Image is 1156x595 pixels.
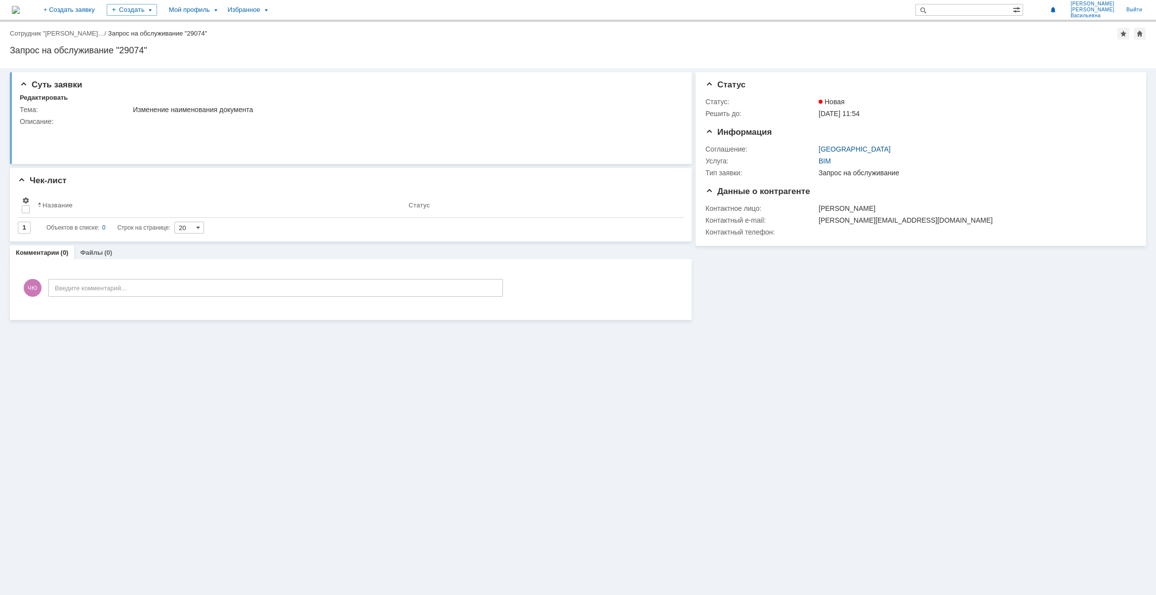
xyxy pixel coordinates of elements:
span: Объектов в списке: [46,224,99,231]
span: Суть заявки [20,80,82,89]
div: Запрос на обслуживание "29074" [108,30,207,37]
div: Соглашение: [705,145,817,153]
span: [PERSON_NAME] [1071,7,1115,13]
div: 0 [102,222,106,234]
a: [GEOGRAPHIC_DATA] [819,145,891,153]
div: Контактный e-mail: [705,216,817,224]
span: [PERSON_NAME] [1071,1,1115,7]
span: Расширенный поиск [1013,4,1023,14]
div: Услуга: [705,157,817,165]
div: Статус [409,201,430,209]
span: Настройки [22,197,30,204]
span: Новая [819,98,845,106]
div: Изменение наименования документа [133,106,675,114]
div: [PERSON_NAME] [819,204,1130,212]
div: Создать [107,4,157,16]
div: Редактировать [20,94,68,102]
span: Чек-лист [18,176,67,185]
div: Название [42,201,73,209]
div: / [10,30,108,37]
th: Название [34,193,405,218]
div: (0) [61,249,69,256]
div: Тип заявки: [705,169,817,177]
span: [DATE] 11:54 [819,110,860,118]
div: Тема: [20,106,131,114]
div: Контактное лицо: [705,204,817,212]
th: Статус [405,193,676,218]
div: Запрос на обслуживание [819,169,1130,177]
span: Статус [705,80,745,89]
div: Запрос на обслуживание "29074" [10,45,1146,55]
span: Информация [705,127,772,137]
div: [PERSON_NAME][EMAIL_ADDRESS][DOMAIN_NAME] [819,216,1130,224]
a: Сотрудник "[PERSON_NAME]… [10,30,104,37]
span: ЧЮ [24,279,41,297]
a: Перейти на домашнюю страницу [12,6,20,14]
img: logo [12,6,20,14]
div: Контактный телефон: [705,228,817,236]
div: Статус: [705,98,817,106]
div: (0) [104,249,112,256]
div: Сделать домашней страницей [1134,28,1146,40]
a: Комментарии [16,249,59,256]
div: Добавить в избранное [1117,28,1129,40]
a: BIM [819,157,831,165]
div: Решить до: [705,110,817,118]
div: Описание: [20,118,677,125]
i: Строк на странице: [46,222,170,234]
span: Васильевна [1071,13,1115,19]
a: Файлы [80,249,103,256]
span: Данные о контрагенте [705,187,810,196]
